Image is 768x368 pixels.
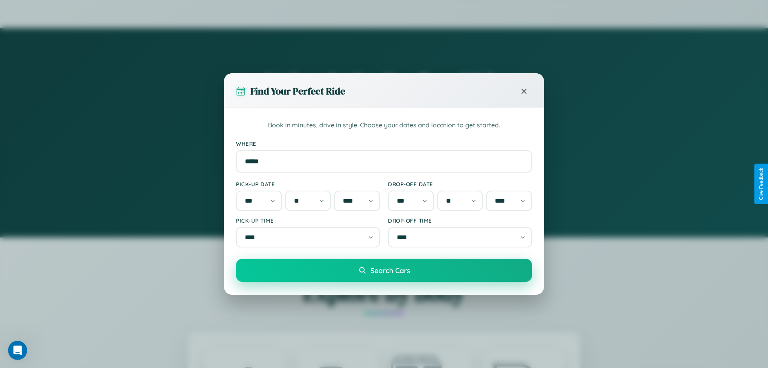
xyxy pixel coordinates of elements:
h3: Find Your Perfect Ride [250,84,345,98]
label: Pick-up Date [236,181,380,187]
label: Drop-off Date [388,181,532,187]
label: Where [236,140,532,147]
span: Search Cars [370,266,410,275]
button: Search Cars [236,259,532,282]
label: Drop-off Time [388,217,532,224]
label: Pick-up Time [236,217,380,224]
p: Book in minutes, drive in style. Choose your dates and location to get started. [236,120,532,131]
